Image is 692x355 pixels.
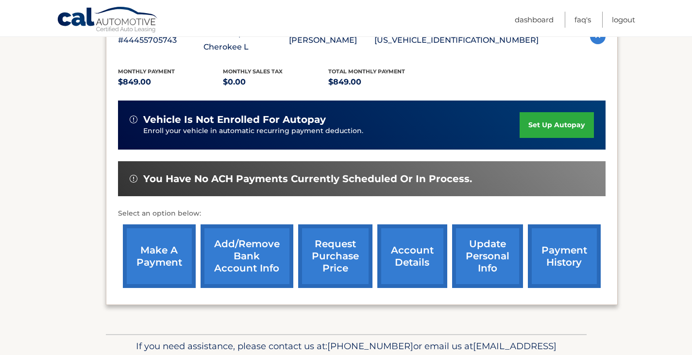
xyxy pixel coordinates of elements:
p: Enroll your vehicle in automatic recurring payment deduction. [143,126,520,136]
a: request purchase price [298,224,372,288]
a: set up autopay [520,112,593,138]
span: [PHONE_NUMBER] [327,340,413,352]
span: Total Monthly Payment [328,68,405,75]
a: Add/Remove bank account info [201,224,293,288]
a: update personal info [452,224,523,288]
p: [PERSON_NAME] [289,34,374,47]
a: make a payment [123,224,196,288]
a: Logout [612,12,635,28]
span: vehicle is not enrolled for autopay [143,114,326,126]
p: [US_VEHICLE_IDENTIFICATION_NUMBER] [374,34,539,47]
a: account details [377,224,447,288]
img: alert-white.svg [130,116,137,123]
a: payment history [528,224,601,288]
p: $849.00 [328,75,434,89]
img: alert-white.svg [130,175,137,183]
span: You have no ACH payments currently scheduled or in process. [143,173,472,185]
p: 2024 Jeep Grand Cherokee L [203,27,289,54]
span: Monthly sales Tax [223,68,283,75]
p: $0.00 [223,75,328,89]
p: Select an option below: [118,208,606,220]
a: Dashboard [515,12,554,28]
p: $849.00 [118,75,223,89]
p: #44455705743 [118,34,203,47]
a: Cal Automotive [57,6,159,34]
a: FAQ's [574,12,591,28]
span: Monthly Payment [118,68,175,75]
